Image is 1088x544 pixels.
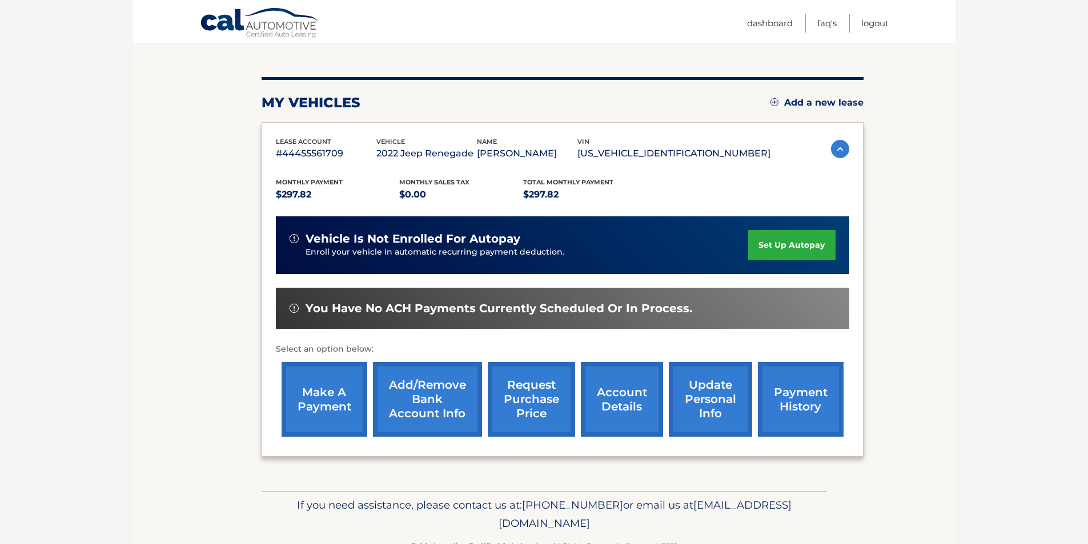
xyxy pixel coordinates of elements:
[269,496,820,533] p: If you need assistance, please contact us at: or email us at
[290,304,299,313] img: alert-white.svg
[282,362,367,437] a: make a payment
[522,498,623,511] span: [PHONE_NUMBER]
[376,146,477,162] p: 2022 Jeep Renegade
[276,187,400,203] p: $297.82
[817,14,837,33] a: FAQ's
[831,140,849,158] img: accordion-active.svg
[577,138,589,146] span: vin
[306,246,749,259] p: Enroll your vehicle in automatic recurring payment deduction.
[577,146,770,162] p: [US_VEHICLE_IDENTIFICATION_NUMBER]
[276,178,343,186] span: Monthly Payment
[373,362,482,437] a: Add/Remove bank account info
[758,362,844,437] a: payment history
[477,146,577,162] p: [PERSON_NAME]
[262,94,360,111] h2: my vehicles
[499,498,792,530] span: [EMAIL_ADDRESS][DOMAIN_NAME]
[399,178,469,186] span: Monthly sales Tax
[861,14,889,33] a: Logout
[200,7,320,41] a: Cal Automotive
[523,187,647,203] p: $297.82
[770,98,778,106] img: add.svg
[747,14,793,33] a: Dashboard
[523,178,613,186] span: Total Monthly Payment
[276,342,849,356] p: Select an option below:
[290,234,299,243] img: alert-white.svg
[669,362,752,437] a: update personal info
[276,146,376,162] p: #44455561709
[276,138,331,146] span: lease account
[770,97,864,108] a: Add a new lease
[748,230,835,260] a: set up autopay
[581,362,663,437] a: account details
[376,138,405,146] span: vehicle
[306,232,520,246] span: vehicle is not enrolled for autopay
[477,138,497,146] span: name
[399,187,523,203] p: $0.00
[306,301,692,316] span: You have no ACH payments currently scheduled or in process.
[488,362,575,437] a: request purchase price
